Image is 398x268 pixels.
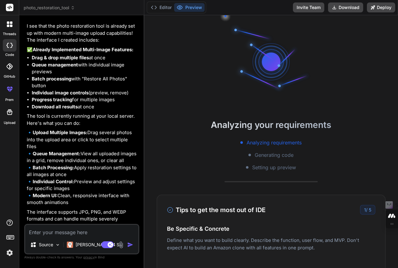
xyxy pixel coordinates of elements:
[27,113,138,127] p: The tool is currently running at your local server. Here's what you can do:
[55,242,60,248] img: Pick Models
[293,2,324,12] button: Invite Team
[33,179,74,184] strong: Individual Control:
[360,205,375,215] div: /
[4,74,15,79] label: GitHub
[148,3,174,12] button: Editor
[32,75,138,89] li: with "Restore All Photos" button
[32,90,89,96] strong: Individual image controls
[167,225,375,233] h4: Be Specific & Concrete
[174,3,205,12] button: Preview
[144,118,398,131] h2: Analyzing your requirements
[127,242,133,248] img: icon
[24,5,75,11] span: photo_restoration_tool
[32,103,138,111] li: at once
[5,52,14,57] label: code
[32,104,78,110] strong: Download all results
[369,207,371,212] span: 5
[67,242,73,248] img: Claude 4 Sonnet
[367,2,395,12] button: Deploy
[76,242,122,248] p: [PERSON_NAME] 4 S..
[33,165,74,170] strong: Batch Processing:
[32,97,72,102] strong: Progress tracking
[247,139,302,146] span: Analyzing requirements
[33,151,81,157] strong: Queue Management:
[4,248,15,258] img: settings
[255,151,294,159] span: Generating code
[32,96,138,103] li: for multiple images
[3,31,16,37] label: threads
[27,209,138,244] p: The interface supports JPG, PNG, and WEBP formats and can handle multiple severely damaged photog...
[27,46,138,53] p: ✅
[252,164,296,171] span: Setting up preview
[33,129,87,135] strong: Upload Multiple Images:
[33,47,133,52] strong: Already Implemented Multi-Image Features:
[32,62,78,68] strong: Queue management
[32,54,138,61] li: at once
[24,254,139,260] p: Always double-check its answers. Your in Bind
[118,241,125,248] img: attachment
[4,120,16,125] label: Upload
[32,61,138,75] li: with individual image previews
[32,55,89,61] strong: Drag & drop multiple files
[32,76,71,82] strong: Batch processing
[27,129,138,206] p: 🔹 Drag several photos into the upload area or click to select multiple files 🔹 View all uploaded ...
[27,23,138,44] p: I see that the photo restoration tool is already set up with modern multi-image upload capabiliti...
[5,97,14,102] label: prem
[167,205,266,215] h3: Tips to get the most out of IDE
[39,242,53,248] p: Source
[328,2,363,12] button: Download
[364,207,366,212] span: 1
[83,255,95,259] span: privacy
[33,193,58,198] strong: Modern UI:
[32,89,138,97] li: (preview, remove)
